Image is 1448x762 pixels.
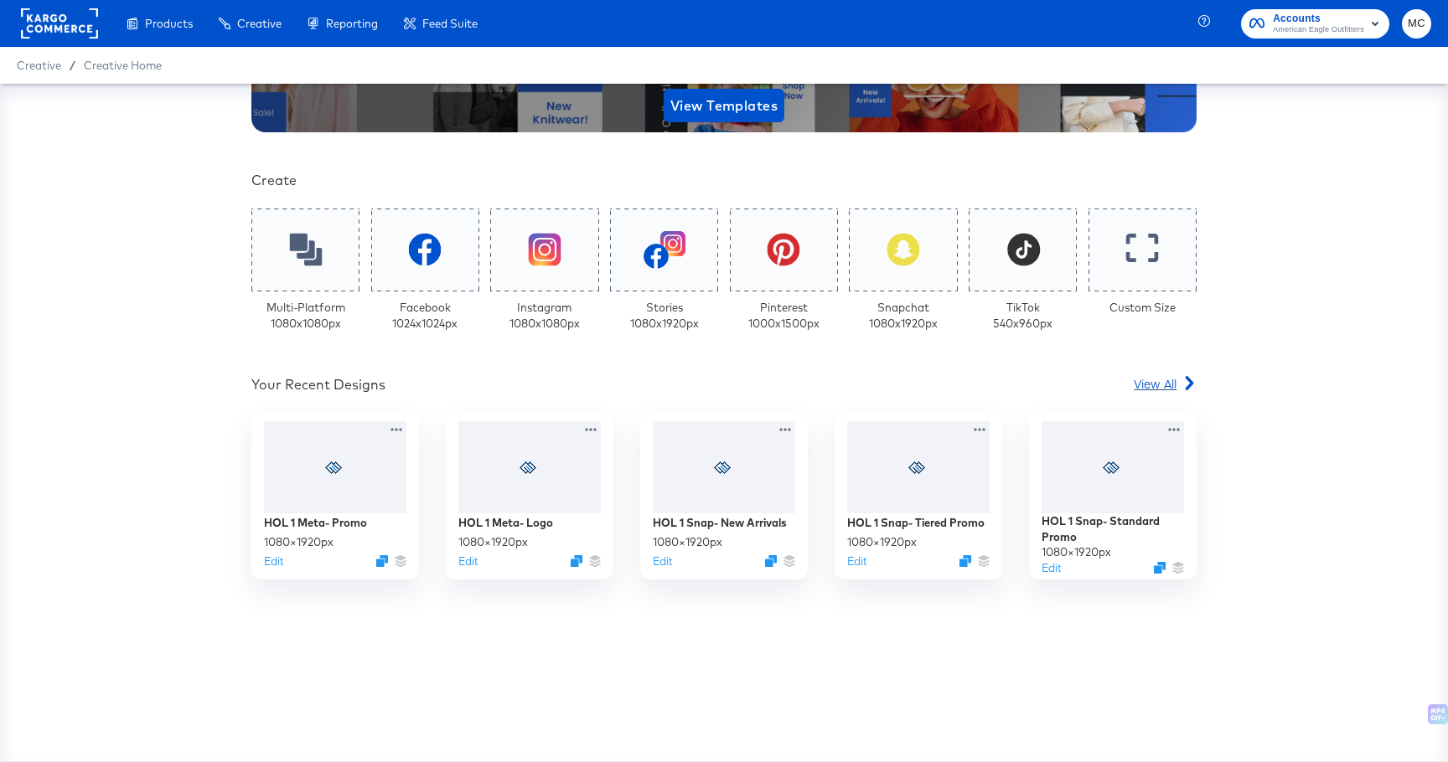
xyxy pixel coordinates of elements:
button: Edit [264,553,283,569]
svg: Duplicate [1154,562,1166,574]
button: MC [1402,9,1431,39]
span: View All [1134,375,1176,392]
span: Reporting [326,17,378,30]
div: Snapchat 1080 x 1920 px [869,300,938,331]
div: Your Recent Designs [251,375,385,394]
span: Products [145,17,193,30]
span: Creative [237,17,282,30]
svg: Duplicate [765,555,777,567]
div: Custom Size [1109,300,1176,316]
div: HOL 1 Snap- Tiered Promo1080×1920pxEditDuplicate [835,412,1002,579]
div: 1080 × 1920 px [264,534,334,550]
div: HOL 1 Meta- Promo1080×1920pxEditDuplicate [251,412,419,579]
div: Instagram 1080 x 1080 px [509,300,580,331]
div: Facebook 1024 x 1024 px [392,300,458,331]
span: View Templates [670,94,778,117]
div: HOL 1 Meta- Promo [264,515,367,531]
div: HOL 1 Snap- New Arrivals [653,515,787,531]
div: 1080 × 1920 px [847,534,917,550]
svg: Duplicate [571,555,582,567]
div: HOL 1 Meta- Logo [458,515,553,531]
div: 1080 × 1920 px [653,534,722,550]
span: MC [1409,14,1425,33]
div: HOL 1 Meta- Logo1080×1920pxEditDuplicate [446,412,613,579]
button: AccountsAmerican Eagle Outfitters [1241,9,1389,39]
div: 1080 × 1920 px [1042,544,1111,560]
div: 1080 × 1920 px [458,534,528,550]
button: View Templates [664,89,784,122]
div: HOL 1 Snap- Tiered Promo [847,515,985,531]
a: Creative Home [84,59,162,72]
div: Pinterest 1000 x 1500 px [748,300,820,331]
div: TikTok 540 x 960 px [993,300,1052,331]
svg: Duplicate [959,555,971,567]
button: Edit [1042,560,1061,576]
button: Edit [653,553,672,569]
div: Create [251,171,1197,190]
div: Stories 1080 x 1920 px [630,300,699,331]
span: / [61,59,84,72]
div: HOL 1 Snap- Standard Promo [1042,513,1184,544]
span: American Eagle Outfitters [1273,23,1364,37]
span: Accounts [1273,10,1364,28]
div: HOL 1 Snap- Standard Promo1080×1920pxEditDuplicate [1029,412,1197,579]
button: Edit [847,553,866,569]
button: Edit [458,553,478,569]
div: HOL 1 Snap- New Arrivals1080×1920pxEditDuplicate [640,412,808,579]
span: Feed Suite [422,17,478,30]
div: Multi-Platform 1080 x 1080 px [266,300,345,331]
span: Creative [17,59,61,72]
svg: Duplicate [376,555,388,567]
a: View All [1134,375,1197,399]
